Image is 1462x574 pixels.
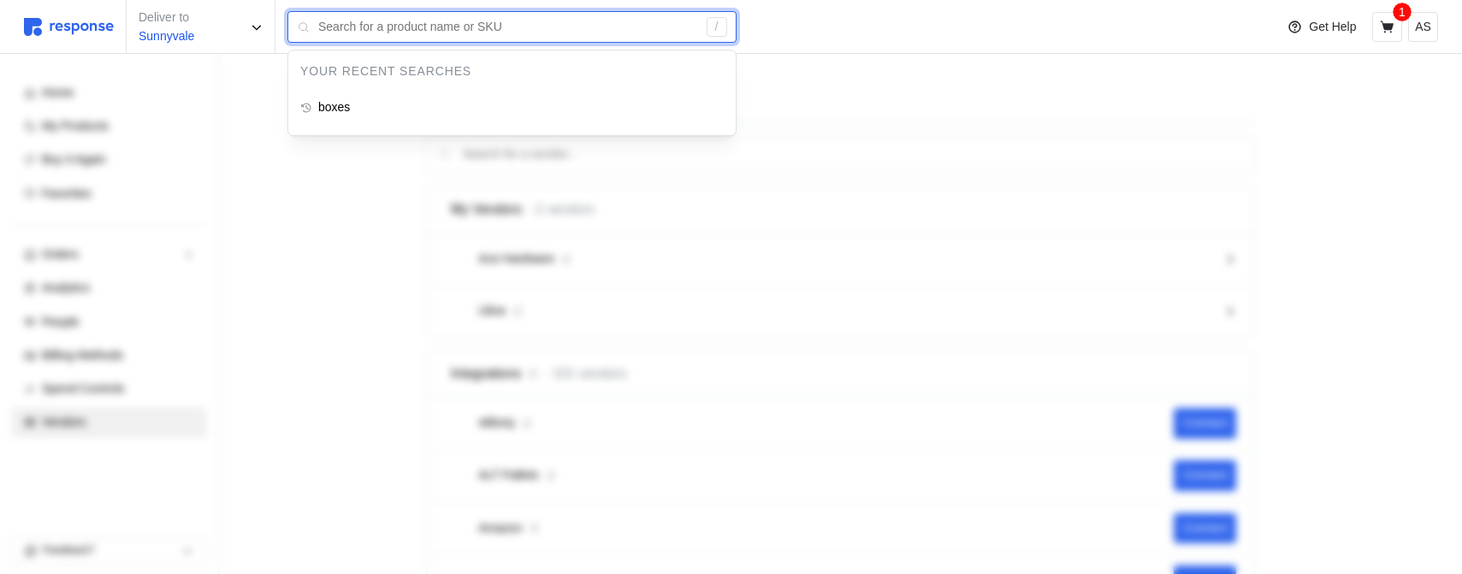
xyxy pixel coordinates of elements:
[139,9,194,27] p: Deliver to
[139,27,194,46] p: Sunnyvale
[24,18,114,36] img: svg%3e
[1415,18,1431,37] p: AS
[707,17,727,38] div: /
[318,98,350,117] p: boxes
[318,12,697,43] input: Search for a product name or SKU
[1277,11,1366,44] button: Get Help
[1309,18,1356,37] p: Get Help
[1408,12,1438,42] button: AS
[288,62,736,81] p: Your Recent Searches
[1399,3,1406,21] p: 1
